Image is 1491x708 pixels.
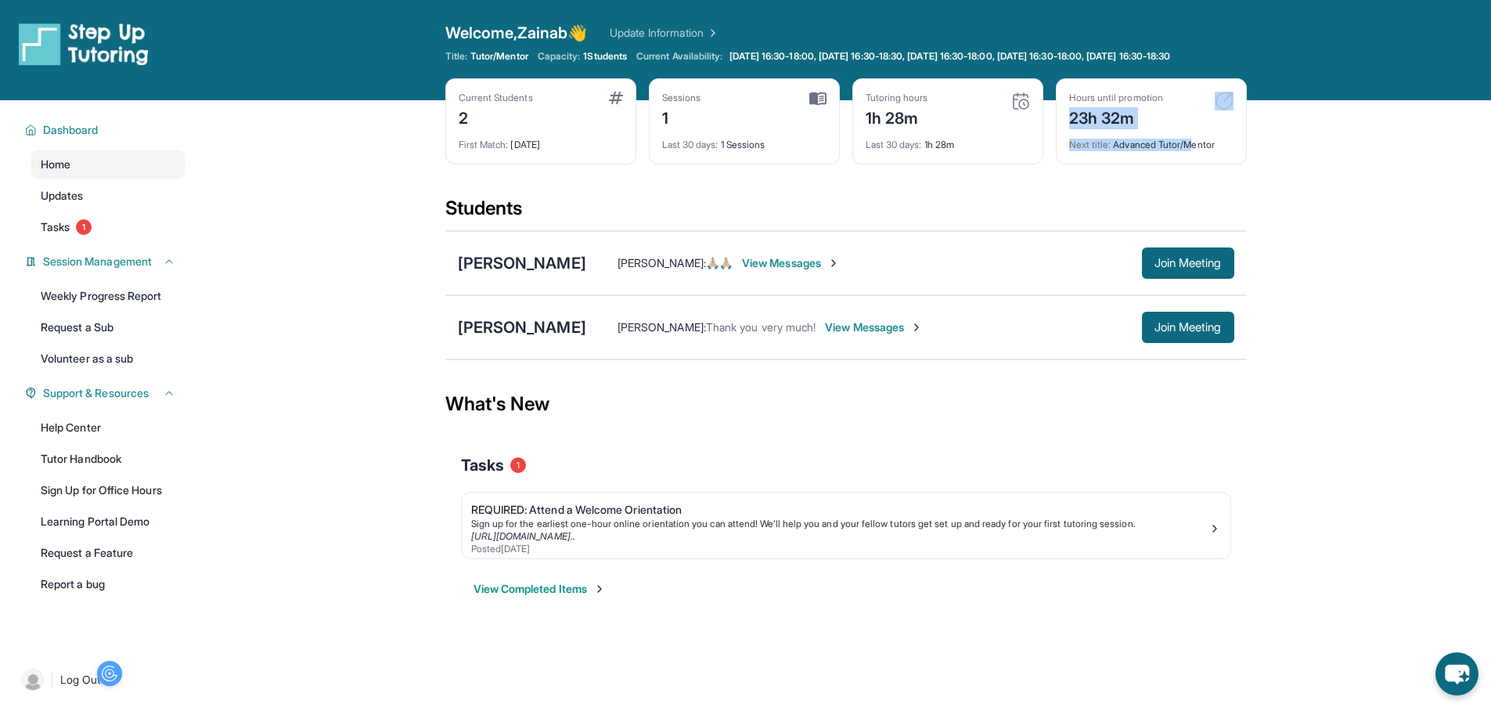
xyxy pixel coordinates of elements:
div: [DATE] [459,129,623,151]
button: Join Meeting [1142,247,1234,279]
span: [PERSON_NAME] : [618,256,706,269]
button: Dashboard [37,122,175,138]
div: What's New [445,370,1247,439]
span: First Match : [459,139,509,150]
span: Log Out [60,672,101,688]
div: Hours until promotion [1069,92,1163,104]
span: Tasks [41,219,70,235]
span: Last 30 days : [662,139,718,150]
a: Update Information [610,25,719,41]
img: Chevron Right [704,25,719,41]
span: Support & Resources [43,385,149,401]
div: Current Students [459,92,533,104]
span: View Messages [742,255,840,271]
span: 🙏🏼🙏🏼 [706,256,733,269]
span: | [50,670,54,689]
span: [PERSON_NAME] : [618,320,706,334]
span: Title: [445,50,467,63]
span: Join Meeting [1154,258,1222,268]
span: [DATE] 16:30-18:00, [DATE] 16:30-18:30, [DATE] 16:30-18:00, [DATE] 16:30-18:00, [DATE] 16:30-18:30 [729,50,1171,63]
span: Current Availability: [636,50,722,63]
a: Updates [31,182,185,210]
div: 1h 28m [866,104,928,129]
button: Session Management [37,254,175,269]
a: Sign Up for Office Hours [31,476,185,504]
div: REQUIRED: Attend a Welcome Orientation [471,502,1208,518]
div: 23h 32m [1069,104,1163,129]
a: Learning Portal Demo [31,508,185,536]
span: Updates [41,188,84,204]
span: Next title : [1069,139,1111,150]
span: Session Management [43,254,152,269]
div: [PERSON_NAME] [458,316,586,338]
span: Tasks [461,454,504,476]
a: Request a Sub [31,313,185,341]
div: 1 Sessions [662,129,827,151]
div: Tutoring hours [866,92,928,104]
a: Help Center [31,414,185,442]
button: Join Meeting [1142,312,1234,343]
span: Last 30 days : [866,139,922,150]
span: Capacity: [538,50,581,63]
span: Dashboard [43,122,99,138]
img: user-img [22,669,44,691]
span: Tutor/Mentor [470,50,528,63]
img: Chevron-Right [827,257,840,269]
span: Join Meeting [1154,323,1222,332]
div: Sessions [662,92,701,104]
a: Home [31,150,185,179]
a: |Log Out [16,663,185,697]
button: Support & Resources [37,385,175,401]
img: card [1011,92,1030,110]
a: Volunteer as a sub [31,345,185,373]
a: [URL][DOMAIN_NAME].. [471,530,575,542]
a: Report a bug [31,570,185,598]
div: Posted [DATE] [471,543,1208,555]
span: Welcome, Zainab 👋 [445,22,588,44]
div: [PERSON_NAME] [458,252,586,274]
span: Thank you very much! [706,320,816,334]
div: 1 [662,104,701,129]
span: 1 [510,457,526,473]
img: Chevron-Right [910,321,923,334]
button: chat-button [1435,652,1478,695]
div: Students [445,196,1247,230]
div: Sign up for the earliest one-hour online orientation you can attend! We’ll help you and your fell... [471,518,1208,530]
img: logo [19,22,149,66]
a: Tutor Handbook [31,445,185,473]
div: 2 [459,104,533,129]
img: card [1215,92,1233,110]
img: card [809,92,827,106]
span: 1 [76,219,92,235]
span: 1 Students [583,50,627,63]
span: View Messages [825,320,923,335]
div: Advanced Tutor/Mentor [1069,129,1233,151]
a: REQUIRED: Attend a Welcome OrientationSign up for the earliest one-hour online orientation you ca... [462,493,1230,558]
div: 1h 28m [866,129,1030,151]
a: [DATE] 16:30-18:00, [DATE] 16:30-18:30, [DATE] 16:30-18:00, [DATE] 16:30-18:00, [DATE] 16:30-18:30 [726,50,1174,63]
a: Tasks1 [31,213,185,241]
span: Home [41,157,70,172]
button: View Completed Items [474,581,606,597]
a: Request a Feature [31,539,185,567]
img: card [609,92,623,104]
a: Weekly Progress Report [31,282,185,310]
